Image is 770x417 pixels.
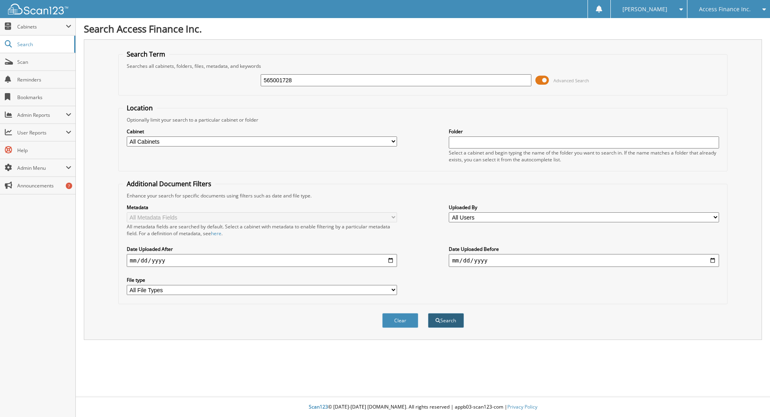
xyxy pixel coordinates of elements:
div: Select a cabinet and begin typing the name of the folder you want to search in. If the name match... [449,149,719,163]
span: Advanced Search [553,77,589,83]
label: Date Uploaded Before [449,246,719,252]
input: end [449,254,719,267]
span: Access Finance Inc. [699,7,751,12]
legend: Location [123,104,157,112]
span: Scan [17,59,71,65]
a: Privacy Policy [507,403,537,410]
div: Optionally limit your search to a particular cabinet or folder [123,116,723,123]
span: Reminders [17,76,71,83]
label: Date Uploaded After [127,246,397,252]
div: Searches all cabinets, folders, files, metadata, and keywords [123,63,723,69]
legend: Search Term [123,50,169,59]
div: © [DATE]-[DATE] [DOMAIN_NAME]. All rights reserved | appb03-scan123-com | [76,397,770,417]
img: scan123-logo-white.svg [8,4,68,14]
label: Uploaded By [449,204,719,211]
span: Help [17,147,71,154]
label: Cabinet [127,128,397,135]
label: File type [127,277,397,283]
span: Announcements [17,182,71,189]
label: Metadata [127,204,397,211]
span: Search [17,41,70,48]
h1: Search Access Finance Inc. [84,22,762,35]
button: Search [428,313,464,328]
div: 7 [66,183,72,189]
span: Cabinets [17,23,66,30]
div: All metadata fields are searched by default. Select a cabinet with metadata to enable filtering b... [127,223,397,237]
span: Admin Reports [17,112,66,118]
a: here [211,230,221,237]
input: start [127,254,397,267]
div: Enhance your search for specific documents using filters such as date and file type. [123,192,723,199]
span: [PERSON_NAME] [622,7,667,12]
label: Folder [449,128,719,135]
span: Admin Menu [17,165,66,171]
button: Clear [382,313,418,328]
span: User Reports [17,129,66,136]
legend: Additional Document Filters [123,179,215,188]
span: Scan123 [309,403,328,410]
span: Bookmarks [17,94,71,101]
